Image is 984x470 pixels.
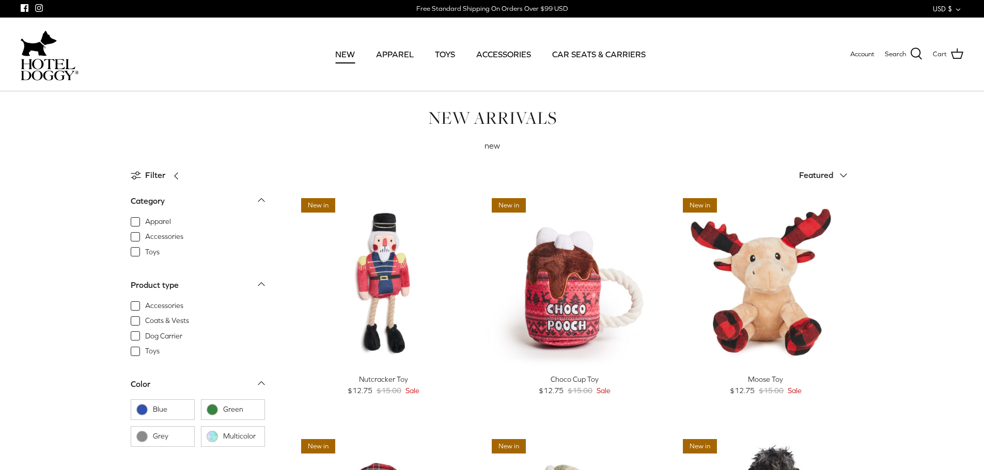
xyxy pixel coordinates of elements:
span: $15.00 [377,385,401,396]
span: Coats & Vests [145,316,189,326]
a: TOYS [426,37,464,72]
span: New in [301,439,335,454]
a: Choco Cup Toy $12.75 $15.00 Sale [487,374,662,397]
span: Accessories [145,232,183,242]
span: Toys [145,346,160,356]
span: Accessories [145,301,183,311]
a: Account [850,49,874,60]
span: Apparel [145,217,171,227]
div: Product type [131,279,179,292]
a: Search [885,47,923,61]
a: Moose Toy $12.75 $15.00 Sale [678,374,853,397]
a: Cart [933,47,963,61]
div: Free Standard Shipping On Orders Over $99 USD [416,4,568,13]
div: Nutcracker Toy [296,374,472,385]
img: dog-icon.svg [21,28,57,59]
span: $12.75 [730,385,755,396]
span: New in [492,439,526,454]
span: Dog Carrier [145,331,182,342]
span: Green [223,404,259,415]
span: New in [683,198,717,213]
p: new [286,139,699,153]
span: $15.00 [759,385,784,396]
span: Account [850,50,874,58]
a: Moose Toy [678,193,853,368]
div: Choco Cup Toy [487,374,662,385]
span: New in [301,198,335,213]
h1: NEW ARRIVALS [131,107,854,129]
button: Featured [799,164,854,187]
img: hoteldoggycom [21,59,79,80]
span: Featured [799,170,833,180]
span: Grey [153,431,189,442]
div: Color [131,378,150,391]
a: Instagram [35,4,43,12]
a: Category [131,193,265,216]
span: Sale [597,385,611,396]
div: Moose Toy [678,374,853,385]
a: NEW [326,37,364,72]
a: ACCESSORIES [467,37,540,72]
span: Filter [145,169,165,182]
a: Nutcracker Toy [296,193,472,368]
span: Multicolor [223,431,259,442]
span: $12.75 [348,385,372,396]
a: Free Standard Shipping On Orders Over $99 USD [416,1,568,17]
span: $15.00 [568,385,592,396]
span: Sale [788,385,802,396]
span: Cart [933,49,947,60]
a: CAR SEATS & CARRIERS [543,37,655,72]
a: Product type [131,277,265,300]
span: $12.75 [539,385,564,396]
div: Category [131,195,165,208]
a: Filter [131,163,186,188]
span: Search [885,49,906,60]
a: Nutcracker Toy $12.75 $15.00 Sale [296,374,472,397]
a: hoteldoggycom [21,28,79,80]
a: Color [131,376,265,399]
div: Primary navigation [153,37,827,72]
a: APPAREL [367,37,423,72]
a: Facebook [21,4,28,12]
span: New in [683,439,717,454]
span: Toys [145,247,160,257]
span: New in [492,198,526,213]
a: Choco Cup Toy [487,193,662,368]
span: Sale [405,385,419,396]
span: Blue [153,404,189,415]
